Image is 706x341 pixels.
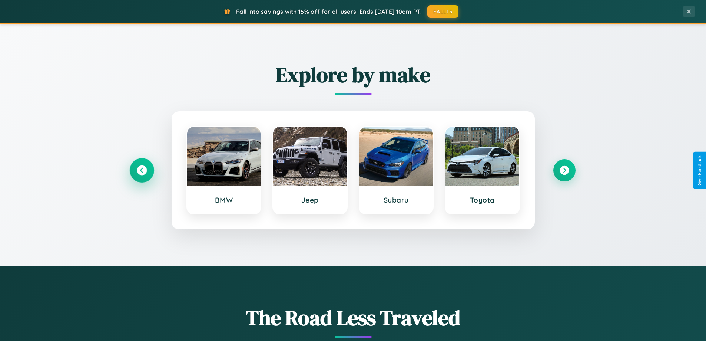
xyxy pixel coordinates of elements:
[697,155,702,186] div: Give Feedback
[367,196,426,204] h3: Subaru
[195,196,253,204] h3: BMW
[236,8,422,15] span: Fall into savings with 15% off for all users! Ends [DATE] 10am PT.
[131,60,576,89] h2: Explore by make
[281,196,339,204] h3: Jeep
[131,304,576,332] h1: The Road Less Traveled
[427,5,458,18] button: FALL15
[453,196,512,204] h3: Toyota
